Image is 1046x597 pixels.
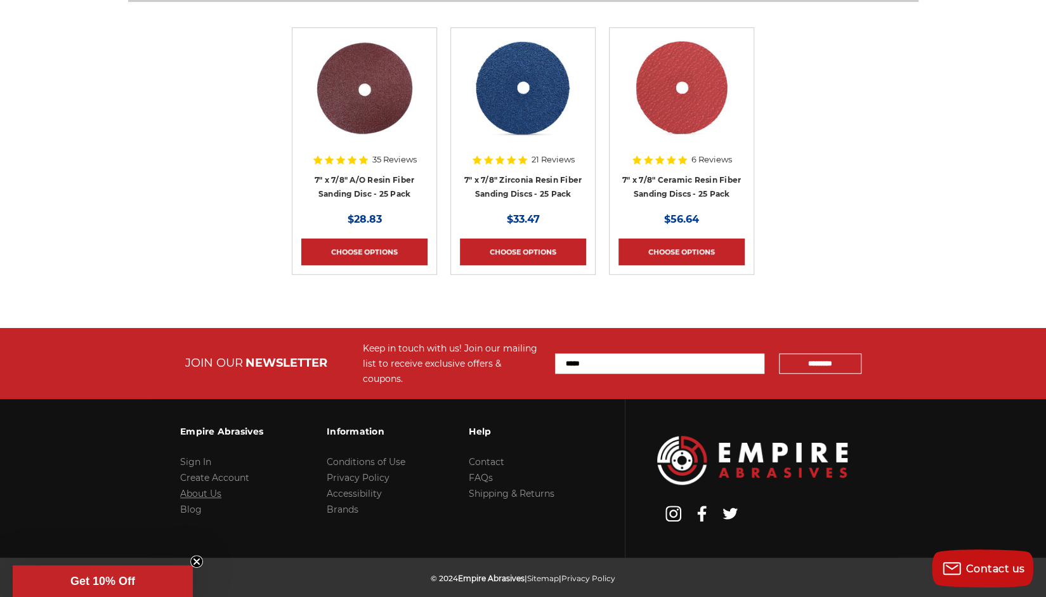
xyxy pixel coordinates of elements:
span: 35 Reviews [372,155,417,164]
span: $28.83 [348,213,382,225]
span: 6 Reviews [691,155,732,164]
h3: Empire Abrasives [180,418,263,445]
a: Shipping & Returns [469,488,554,499]
a: 7 inch aluminum oxide resin fiber disc [301,37,428,157]
div: Keep in touch with us! Join our mailing list to receive exclusive offers & coupons. [363,341,542,386]
img: 7 inch ceramic resin fiber disc [631,37,733,138]
p: © 2024 | | [431,570,615,586]
a: Privacy Policy [327,472,389,483]
a: Privacy Policy [561,574,615,583]
a: Choose Options [618,239,745,265]
div: Get 10% OffClose teaser [13,565,193,597]
span: Empire Abrasives [458,574,525,583]
span: 21 Reviews [532,155,575,164]
a: Choose Options [460,239,586,265]
span: Get 10% Off [70,575,135,587]
a: 7 inch zirconia resin fiber disc [460,37,586,157]
a: 7" x 7/8" A/O Resin Fiber Sanding Disc - 25 Pack [315,175,414,199]
span: $56.64 [664,213,699,225]
a: Accessibility [327,488,382,499]
button: Contact us [932,549,1033,587]
a: Choose Options [301,239,428,265]
button: Close teaser [190,555,203,568]
a: FAQs [469,472,493,483]
a: Conditions of Use [327,456,405,468]
a: 7 inch ceramic resin fiber disc [618,37,745,157]
a: Sitemap [527,574,559,583]
a: 7" x 7/8" Ceramic Resin Fiber Sanding Discs - 25 Pack [622,175,741,199]
span: NEWSLETTER [245,356,327,370]
h3: Information [327,418,405,445]
span: JOIN OUR [185,356,243,370]
span: Contact us [966,563,1025,575]
a: Sign In [180,456,211,468]
a: Create Account [180,472,249,483]
a: 7" x 7/8" Zirconia Resin Fiber Sanding Discs - 25 Pack [464,175,582,199]
img: Empire Abrasives Logo Image [657,436,847,485]
a: Blog [180,504,202,515]
a: Contact [469,456,504,468]
a: About Us [180,488,221,499]
span: $33.47 [507,213,540,225]
img: 7 inch aluminum oxide resin fiber disc [314,37,415,138]
h3: Help [469,418,554,445]
img: 7 inch zirconia resin fiber disc [473,37,574,138]
a: Brands [327,504,358,515]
